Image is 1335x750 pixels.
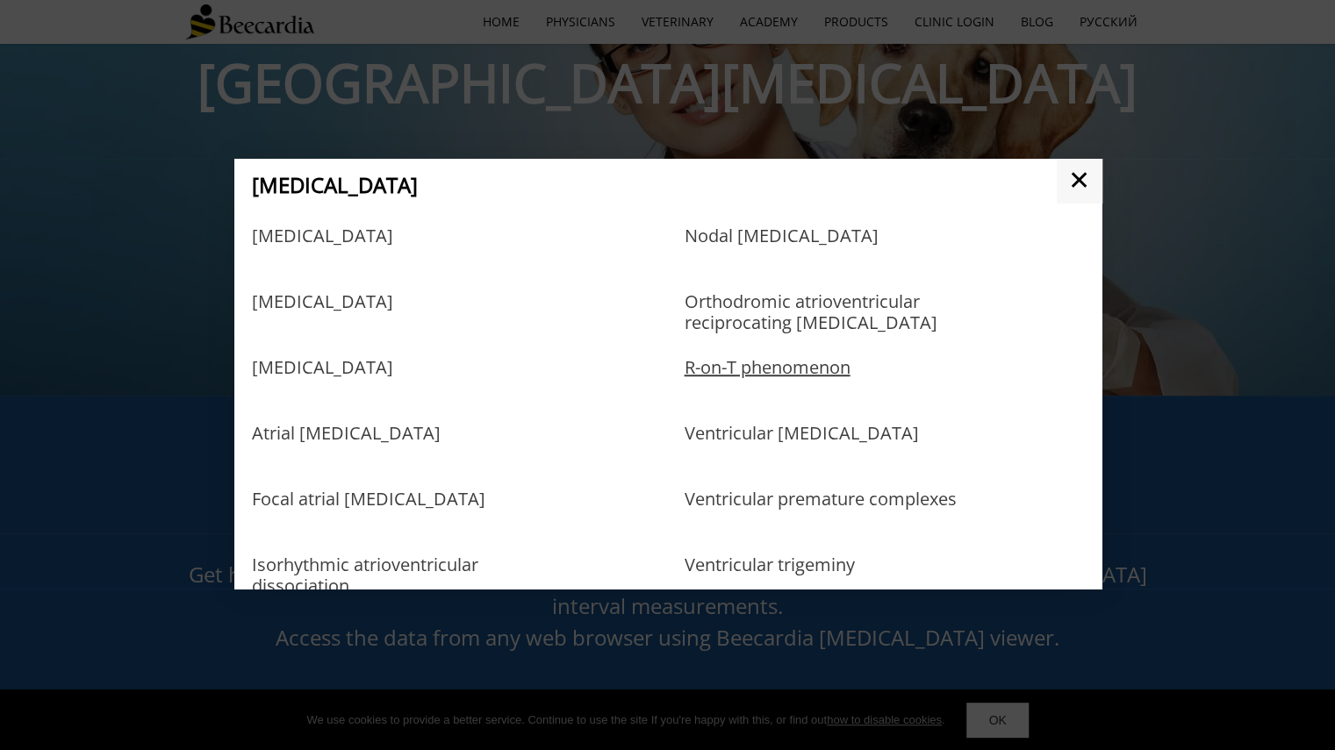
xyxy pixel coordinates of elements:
[252,423,441,480] a: Atrial [MEDICAL_DATA]
[1057,159,1102,203] a: ✕
[252,170,418,199] span: [MEDICAL_DATA]
[684,357,850,414] a: R-on-T phenomenon
[684,489,956,546] a: Ventricular premature complexes
[252,554,564,596] a: Isorhythmic atrioventricular dissociation
[684,554,854,575] a: Ventricular trigeminy
[252,357,393,414] a: [MEDICAL_DATA]
[684,225,878,282] a: Nodal [MEDICAL_DATA]
[252,489,485,546] a: Focal atrial [MEDICAL_DATA]
[252,291,393,348] a: [MEDICAL_DATA]
[684,291,971,348] a: Orthodromic atrioventricular reciprocating [MEDICAL_DATA]
[684,423,918,480] a: Ventricular [MEDICAL_DATA]
[252,225,393,282] a: [MEDICAL_DATA]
